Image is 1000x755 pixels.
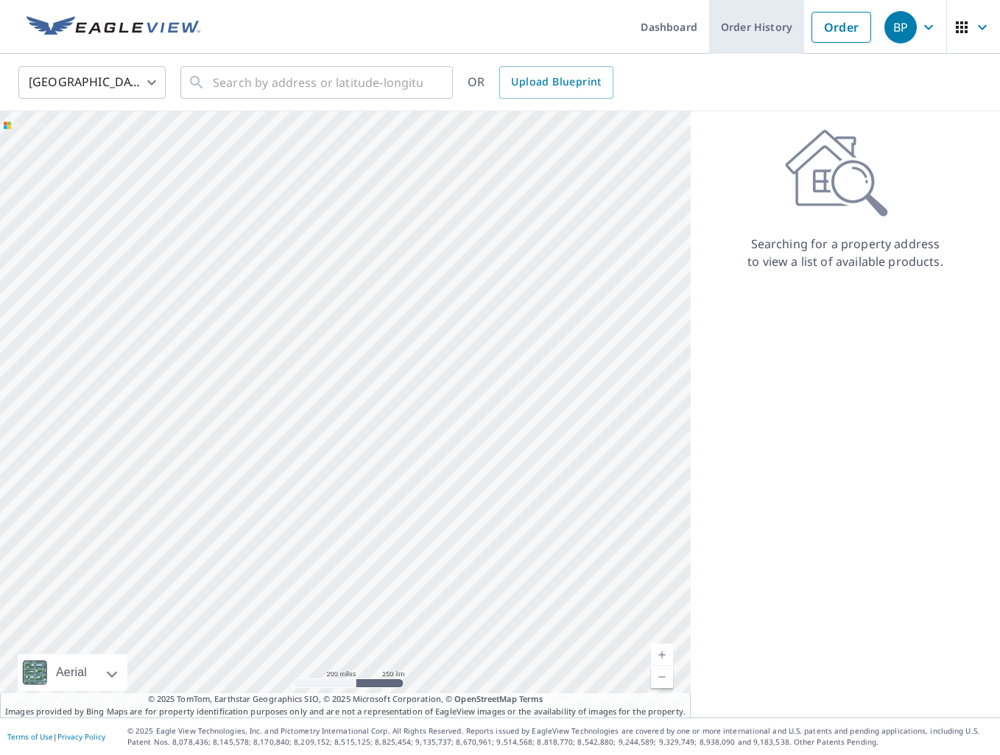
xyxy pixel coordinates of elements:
div: [GEOGRAPHIC_DATA] [18,62,166,103]
a: Upload Blueprint [499,66,613,99]
a: Privacy Policy [57,731,105,742]
input: Search by address or latitude-longitude [213,62,423,103]
a: Terms of Use [7,731,53,742]
span: Upload Blueprint [511,73,601,91]
img: EV Logo [27,16,200,38]
a: Terms [519,693,543,704]
a: OpenStreetMap [454,693,516,704]
p: © 2025 Eagle View Technologies, Inc. and Pictometry International Corp. All Rights Reserved. Repo... [127,726,993,748]
a: Order [811,12,871,43]
span: © 2025 TomTom, Earthstar Geographics SIO, © 2025 Microsoft Corporation, © [148,693,543,706]
div: OR [468,66,613,99]
a: Current Level 5, Zoom In [651,644,673,666]
div: Aerial [52,654,91,691]
div: BP [884,11,917,43]
p: | [7,732,105,741]
a: Current Level 5, Zoom Out [651,666,673,688]
p: Searching for a property address to view a list of available products. [747,235,944,270]
div: Aerial [18,654,127,691]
